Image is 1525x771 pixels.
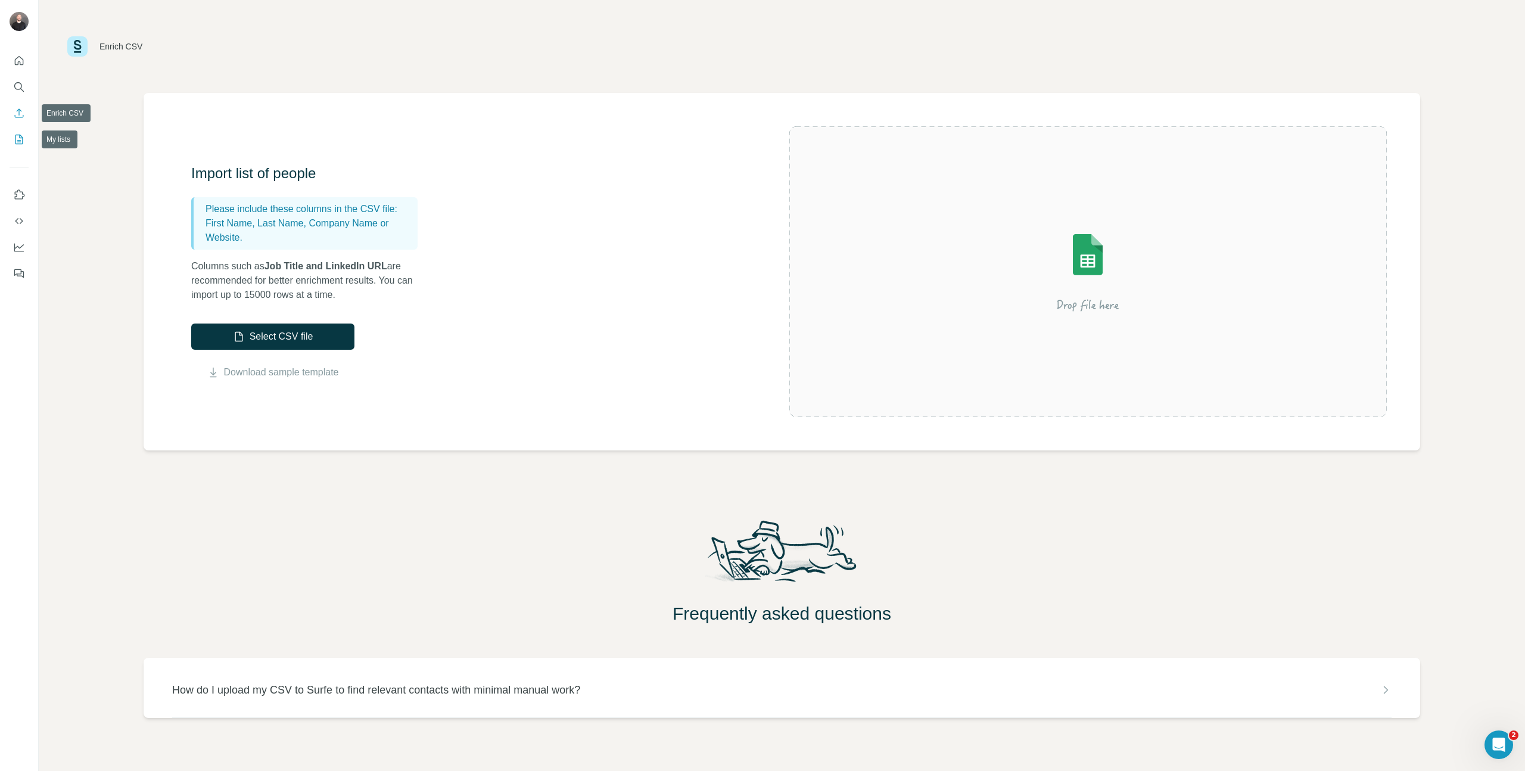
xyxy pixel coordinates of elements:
p: Columns such as are recommended for better enrichment results. You can import up to 15000 rows at... [191,259,430,302]
button: Select CSV file [191,324,354,350]
button: My lists [10,129,29,150]
button: Quick start [10,50,29,71]
button: Download sample template [191,365,354,380]
iframe: Intercom live chat [1484,730,1513,759]
p: How do I upload my CSV to Surfe to find relevant contacts with minimal manual work? [172,682,580,698]
img: Surfe Illustration - Drop file here or select below [981,200,1195,343]
span: Job Title and LinkedIn URL [264,261,387,271]
div: Enrich CSV [99,41,142,52]
button: Search [10,76,29,98]
img: Avatar [10,12,29,31]
button: Dashboard [10,237,29,258]
a: Download sample template [224,365,339,380]
button: Use Surfe API [10,210,29,232]
span: 2 [1509,730,1518,740]
button: Enrich CSV [10,102,29,124]
p: First Name, Last Name, Company Name or Website. [206,216,413,245]
button: Use Surfe on LinkedIn [10,184,29,206]
p: Please include these columns in the CSV file: [206,202,413,216]
h3: Import list of people [191,164,430,183]
button: Feedback [10,263,29,284]
img: Surfe Mascot Illustration [696,517,868,593]
img: Surfe Logo [67,36,88,57]
h2: Frequently asked questions [39,603,1525,624]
